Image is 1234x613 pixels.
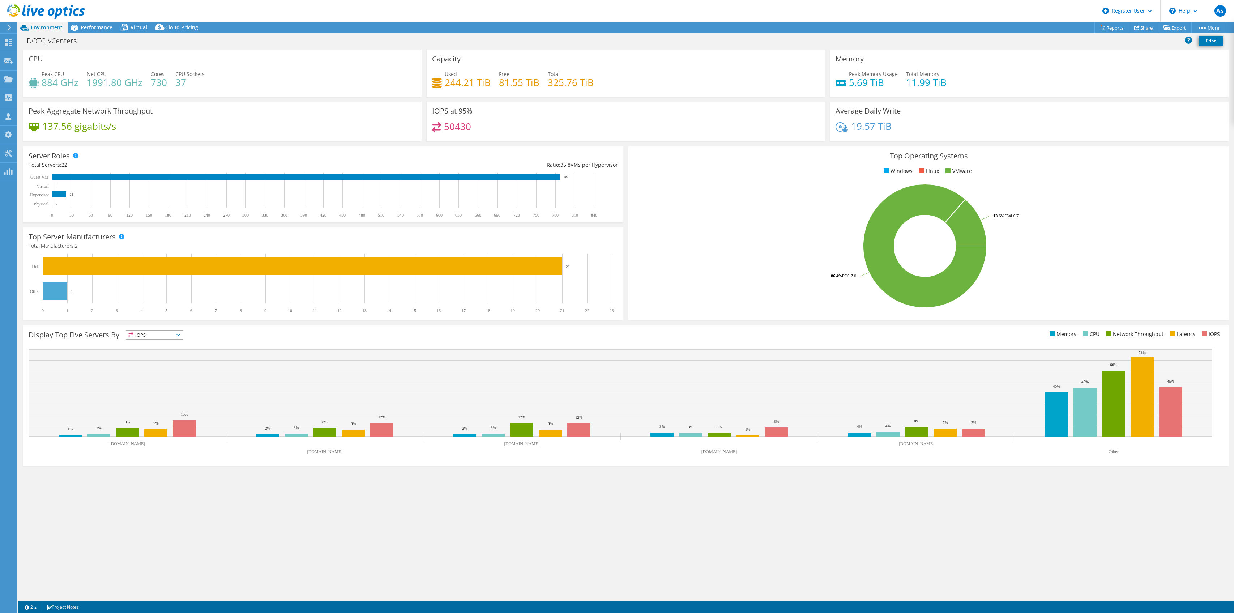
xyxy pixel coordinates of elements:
text: 30 [69,213,74,218]
text: 15 [412,308,416,313]
a: 2 [20,603,42,612]
text: 150 [146,213,152,218]
text: 810 [572,213,578,218]
a: More [1191,22,1225,33]
text: 7 [215,308,217,313]
text: 3% [717,425,722,429]
text: 7% [943,420,948,425]
text: 660 [475,213,481,218]
text: 0 [56,184,57,188]
li: Windows [882,167,913,175]
text: [DOMAIN_NAME] [899,441,935,446]
div: Ratio: VMs per Hypervisor [323,161,618,169]
tspan: ESXi 7.0 [842,273,856,278]
text: 450 [339,213,346,218]
text: 8% [125,420,130,424]
span: Environment [31,24,63,31]
a: Share [1129,22,1158,33]
h4: 50430 [444,123,471,131]
text: 40% [1053,384,1060,388]
text: 2% [265,426,270,430]
text: 540 [397,213,404,218]
h4: 37 [175,78,205,86]
div: Total Servers: [29,161,323,169]
text: 3 [116,308,118,313]
text: [DOMAIN_NAME] [110,441,145,446]
text: 12% [518,415,525,419]
span: Performance [81,24,112,31]
a: Project Notes [42,603,84,612]
text: 420 [320,213,326,218]
text: 0 [42,308,44,313]
span: AS [1214,5,1226,17]
text: Virtual [37,184,49,189]
text: 2% [96,426,102,430]
text: 4% [885,423,891,428]
h3: Memory [836,55,864,63]
text: Physical [34,201,48,207]
text: 510 [378,213,384,218]
text: 7% [971,420,977,425]
span: Net CPU [87,71,107,77]
text: 1% [68,427,73,431]
span: Peak Memory Usage [849,71,898,77]
text: 8 [240,308,242,313]
h3: Capacity [432,55,461,63]
a: Print [1199,36,1223,46]
text: 11 [313,308,317,313]
h3: Server Roles [29,152,70,160]
h3: IOPS at 95% [432,107,473,115]
span: Total [548,71,560,77]
text: 13 [362,308,367,313]
span: 22 [61,161,67,168]
text: 18 [486,308,490,313]
li: Latency [1168,330,1195,338]
tspan: ESXi 6.7 [1004,213,1019,218]
span: Peak CPU [42,71,64,77]
text: 23 [610,308,614,313]
span: Virtual [131,24,147,31]
span: CPU Sockets [175,71,205,77]
h4: Total Manufacturers: [29,242,618,250]
text: 6 [190,308,192,313]
text: 3% [294,425,299,430]
text: 73% [1139,350,1146,354]
span: Total Memory [906,71,939,77]
a: Export [1158,22,1192,33]
li: Network Throughput [1104,330,1163,338]
text: 0 [51,213,53,218]
text: 16 [436,308,441,313]
span: Used [445,71,457,77]
h3: Top Server Manufacturers [29,233,116,241]
span: 2 [75,242,78,249]
text: Hypervisor [30,192,49,197]
text: Other [1109,449,1118,454]
li: IOPS [1200,330,1220,338]
text: 390 [300,213,307,218]
text: 10 [288,308,292,313]
text: 240 [204,213,210,218]
text: 750 [533,213,539,218]
text: 12 [337,308,342,313]
text: 12% [575,415,582,420]
text: 630 [455,213,462,218]
text: 1 [66,308,68,313]
h4: 19.57 TiB [851,122,892,130]
span: Cloud Pricing [165,24,198,31]
text: 330 [262,213,268,218]
h3: Average Daily Write [836,107,901,115]
text: 0 [56,202,57,205]
text: 60 [89,213,93,218]
text: 2 [91,308,93,313]
text: 14 [387,308,391,313]
text: 8% [914,419,919,423]
h4: 884 GHz [42,78,78,86]
text: 570 [417,213,423,218]
text: 3% [491,425,496,430]
h3: Peak Aggregate Network Throughput [29,107,153,115]
text: 8% [774,419,779,423]
text: 690 [494,213,500,218]
h1: DOTC_vCenters [24,37,88,45]
text: 120 [126,213,133,218]
text: 60% [1110,362,1117,367]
